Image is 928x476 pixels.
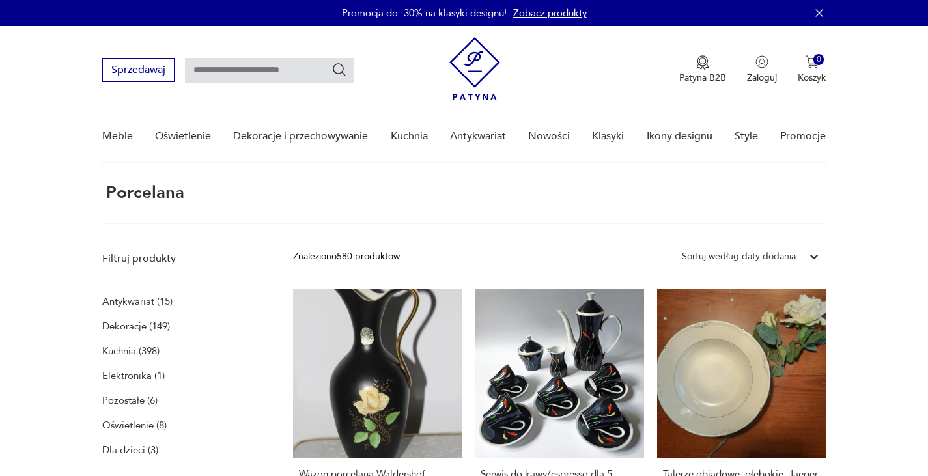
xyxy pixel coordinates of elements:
[102,58,175,82] button: Sprzedawaj
[806,55,819,68] img: Ikona koszyka
[102,441,158,459] a: Dla dzieci (3)
[647,111,712,161] a: Ikony designu
[780,111,826,161] a: Promocje
[747,55,777,84] button: Zaloguj
[798,55,826,84] button: 0Koszyk
[679,72,726,84] p: Patyna B2B
[391,111,428,161] a: Kuchnia
[102,367,165,385] a: Elektronika (1)
[528,111,570,161] a: Nowości
[813,54,824,65] div: 0
[102,317,170,335] a: Dekoracje (149)
[735,111,758,161] a: Style
[102,184,184,202] h1: porcelana
[293,249,400,264] div: Znaleziono 580 produktów
[342,7,507,20] p: Promocja do -30% na klasyki designu!
[102,416,167,434] a: Oświetlenie (8)
[696,55,709,70] img: Ikona medalu
[679,55,726,84] a: Ikona medaluPatyna B2B
[233,111,368,161] a: Dekoracje i przechowywanie
[331,62,347,77] button: Szukaj
[682,249,796,264] div: Sortuj według daty dodania
[155,111,211,161] a: Oświetlenie
[755,55,768,68] img: Ikonka użytkownika
[450,111,506,161] a: Antykwariat
[513,7,587,20] a: Zobacz produkty
[449,37,500,100] img: Patyna - sklep z meblami i dekoracjami vintage
[747,72,777,84] p: Zaloguj
[102,292,173,311] a: Antykwariat (15)
[102,111,133,161] a: Meble
[102,66,175,76] a: Sprzedawaj
[102,391,158,410] a: Pozostałe (6)
[102,251,262,266] p: Filtruj produkty
[798,72,826,84] p: Koszyk
[102,342,160,360] a: Kuchnia (398)
[679,55,726,84] button: Patyna B2B
[592,111,624,161] a: Klasyki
